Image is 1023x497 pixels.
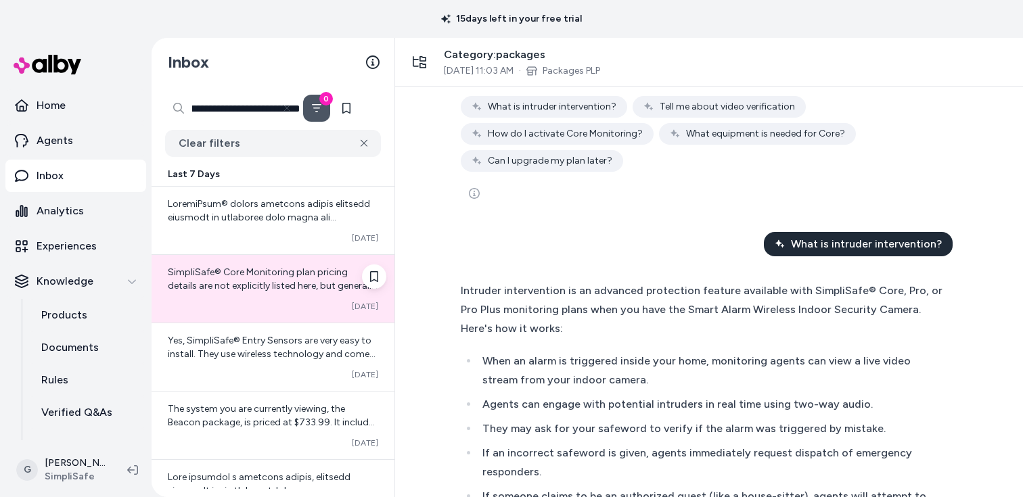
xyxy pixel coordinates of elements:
a: Agents [5,124,146,157]
span: SimpliSafe® Core Monitoring plan pricing details are not explicitly listed here, but generally, p... [168,266,378,467]
p: Inbox [37,168,64,184]
a: Reviews [28,429,146,461]
button: G[PERSON_NAME]SimpliSafe [8,448,116,492]
a: Analytics [5,195,146,227]
p: Reviews [41,437,83,453]
span: [DATE] [352,437,378,448]
span: Category: packages [444,47,600,63]
span: [DATE] [352,301,378,312]
a: LoremiPsum® dolors ametcons adipis elitsedd eiusmodt in utlaboree dolo magna ali enimadmini venia... [152,187,394,254]
span: · [519,64,521,78]
div: Intruder intervention is an advanced protection feature available with SimpliSafe® Core, Pro, or ... [461,281,945,338]
button: Knowledge [5,265,146,298]
button: See more [461,180,488,207]
span: Last 7 Days [168,168,220,181]
span: What is intruder intervention? [791,236,942,252]
li: If an incorrect safeword is given, agents immediately request dispatch of emergency responders. [478,444,945,481]
p: Products [41,307,87,323]
button: Clear filters [165,130,381,157]
p: Analytics [37,203,84,219]
p: Verified Q&As [41,404,112,421]
img: alby Logo [14,55,81,74]
a: Yes, SimpliSafe® Entry Sensors are very easy to install. They use wireless technology and come wi... [152,323,394,391]
a: Inbox [5,160,146,192]
p: Home [37,97,66,114]
span: [DATE] [352,369,378,380]
a: Packages PLP [543,64,600,78]
span: SimpliSafe [45,470,106,483]
a: The system you are currently viewing, the Beacon package, is priced at $733.99. It includes advan... [152,391,394,459]
span: [DATE] [352,233,378,243]
a: Experiences [5,230,146,262]
span: [DATE] 11:03 AM [444,64,514,78]
a: Verified Q&As [28,396,146,429]
p: Experiences [37,238,97,254]
a: SimpliSafe® Core Monitoring plan pricing details are not explicitly listed here, but generally, p... [152,254,394,323]
p: 15 days left in your free trial [433,12,590,26]
a: Rules [28,364,146,396]
p: Rules [41,372,68,388]
p: Agents [37,133,73,149]
h2: Inbox [168,52,209,72]
li: When an alarm is triggered inside your home, monitoring agents can view a live video stream from ... [478,352,945,389]
span: What equipment is needed for Core? [686,127,845,141]
button: Filter [303,95,330,122]
div: 0 [319,92,333,105]
li: They may ask for your safeword to verify if the alarm was triggered by mistake. [478,419,945,438]
li: Agents can engage with potential intruders in real time using two-way audio. [478,395,945,414]
p: [PERSON_NAME] [45,456,106,470]
span: Can I upgrade my plan later? [488,154,612,168]
p: Knowledge [37,273,93,289]
span: How do I activate Core Monitoring? [488,127,643,141]
span: G [16,459,38,481]
span: What is intruder intervention? [488,100,616,114]
span: Tell me about video verification [660,100,795,114]
p: Documents [41,339,99,356]
a: Home [5,89,146,122]
a: Documents [28,331,146,364]
a: Products [28,299,146,331]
